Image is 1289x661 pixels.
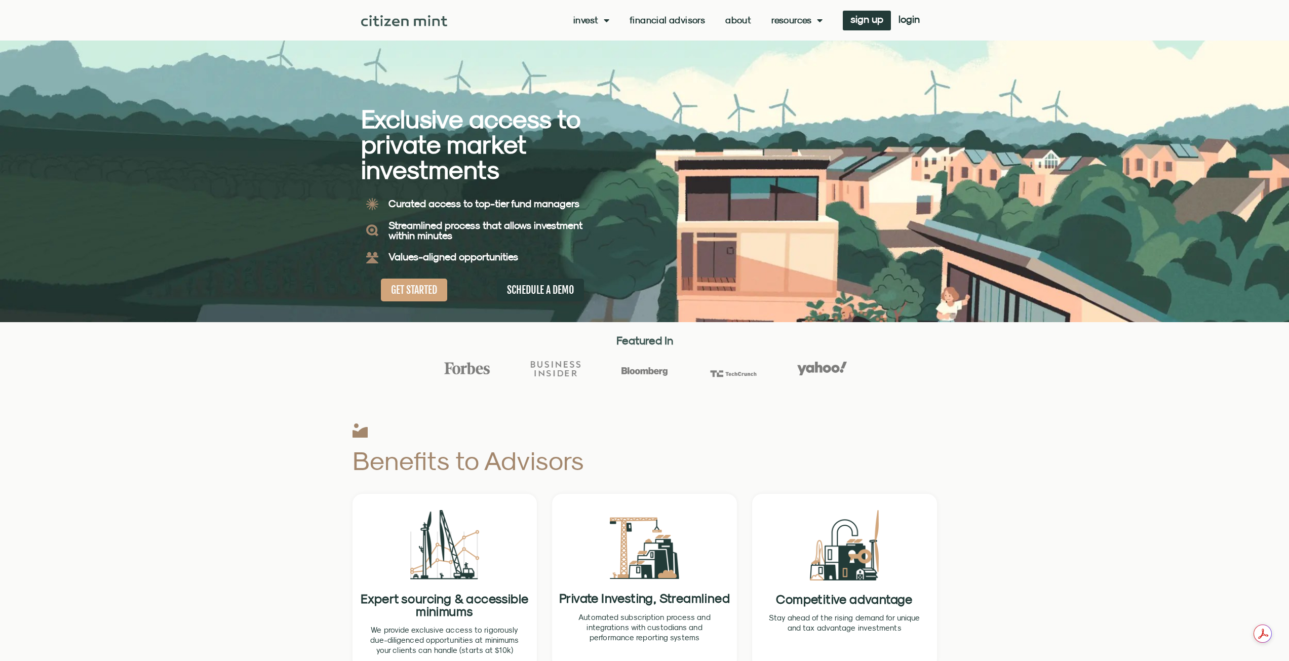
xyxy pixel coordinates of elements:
[771,15,823,25] a: Resources
[573,15,823,25] nav: Menu
[353,448,735,474] h2: Benefits to Advisors
[758,593,931,605] h2: Competitive advantage
[359,592,531,617] h2: Expert sourcing & accessible minimums
[507,284,574,296] span: SCHEDULE A DEMO
[630,15,705,25] a: Financial Advisors
[381,279,447,301] a: GET STARTED
[891,11,927,30] a: login
[843,11,891,30] a: sign up
[369,625,521,655] p: We provide exclusive access to rigorously due-diligenced opportunities at minimums your clients c...
[558,592,731,605] h2: Private Investing, Streamlined
[391,284,437,296] span: GET STARTED
[768,613,921,633] p: Stay ahead of the rising demand for unique and tax advantage investments
[442,362,492,375] img: Forbes Logo
[616,334,673,347] strong: Featured In
[578,613,710,642] span: Automated subscription process and integrations with custodians and performance reporting systems
[361,106,609,182] h2: Exclusive access to private market investments
[369,625,521,655] div: Page 3
[388,198,579,209] b: Curated access to top-tier fund managers
[361,15,448,26] img: Citizen Mint
[388,251,518,262] b: Values-aligned opportunities
[768,613,921,633] div: Page 3
[850,16,883,23] span: sign up
[573,15,609,25] a: Invest
[725,15,751,25] a: About
[388,219,582,241] b: Streamlined process that allows investment within minutes
[497,279,584,301] a: SCHEDULE A DEMO
[899,16,920,23] span: login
